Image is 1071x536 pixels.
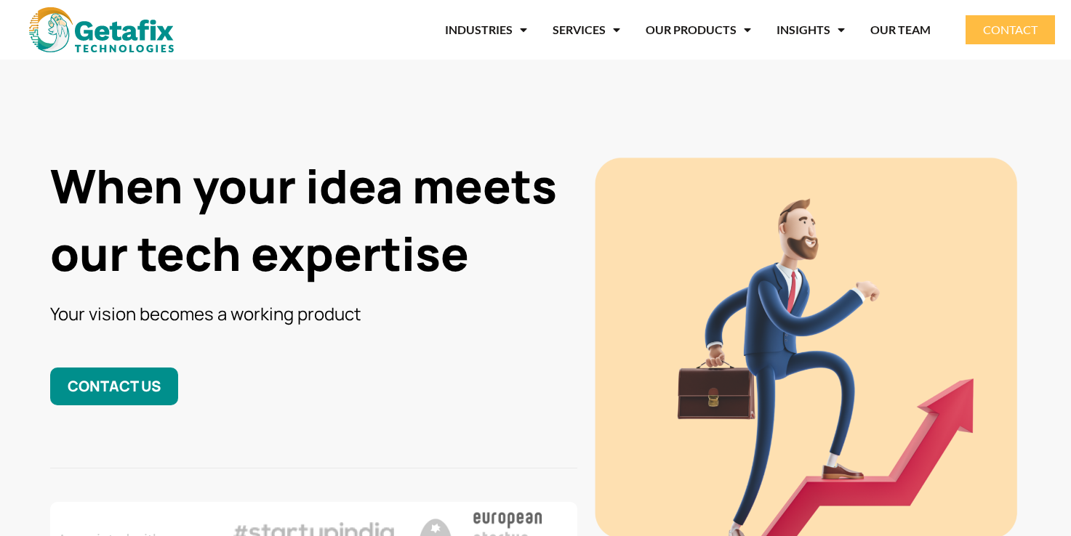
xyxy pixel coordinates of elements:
a: INSIGHTS [777,13,845,46]
h3: Your vision becomes a working product [50,301,577,325]
a: INDUSTRIES [445,13,527,46]
h1: When your idea meets our tech expertise [50,153,577,288]
a: CONTACT [966,15,1055,44]
a: SERVICES [553,13,620,46]
a: CONTACT US [50,368,178,405]
img: web and mobile application development company [29,7,174,52]
a: OUR TEAM [870,13,931,46]
a: OUR PRODUCTS [646,13,751,46]
nav: Menu [211,13,931,46]
span: CONTACT US [68,376,161,396]
span: CONTACT [983,24,1038,36]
